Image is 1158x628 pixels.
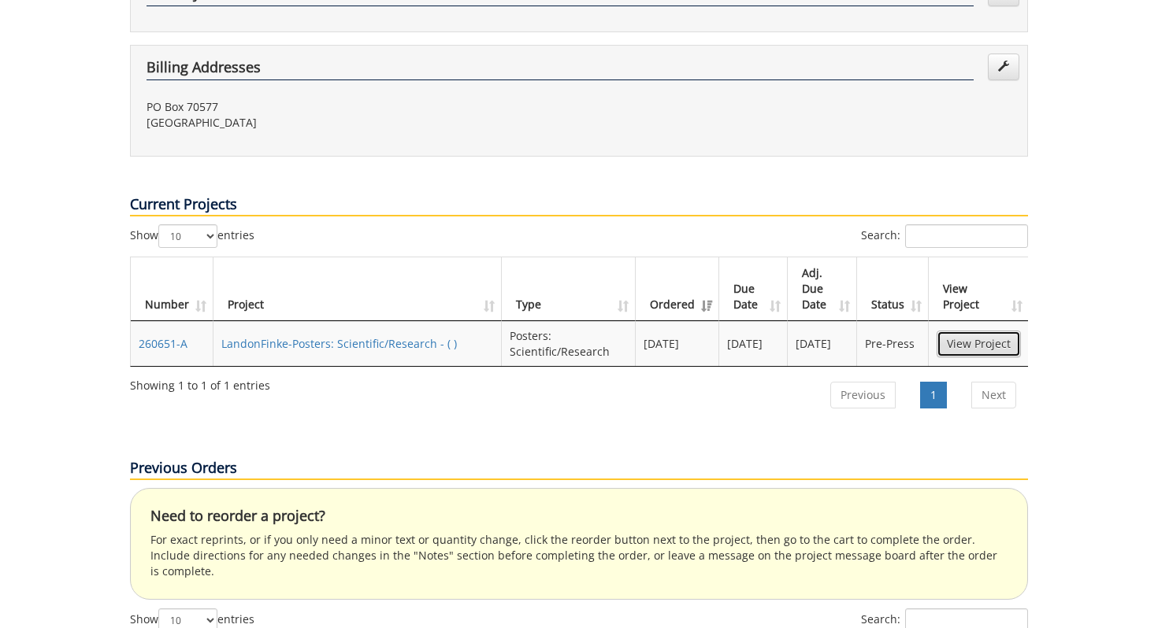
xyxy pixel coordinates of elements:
input: Search: [905,224,1028,248]
label: Search: [861,224,1028,248]
label: Show entries [130,224,254,248]
th: Type: activate to sort column ascending [502,257,636,321]
td: [DATE] [719,321,789,366]
td: Pre-Press [857,321,929,366]
a: LandonFinke-Posters: Scientific/Research - ( ) [221,336,457,351]
h4: Need to reorder a project? [150,508,1008,524]
a: Edit Addresses [988,54,1019,80]
th: Due Date: activate to sort column ascending [719,257,789,321]
p: For exact reprints, or if you only need a minor text or quantity change, click the reorder button... [150,532,1008,579]
th: View Project: activate to sort column ascending [929,257,1029,321]
td: [DATE] [788,321,857,366]
th: Project: activate to sort column ascending [213,257,502,321]
a: 1 [920,382,947,408]
th: Adj. Due Date: activate to sort column ascending [788,257,857,321]
p: Previous Orders [130,458,1028,480]
td: Posters: Scientific/Research [502,321,636,366]
th: Ordered: activate to sort column ascending [636,257,719,321]
th: Number: activate to sort column ascending [131,257,213,321]
p: [GEOGRAPHIC_DATA] [147,115,567,131]
a: 260651-A [139,336,187,351]
p: PO Box 70577 [147,99,567,115]
p: Current Projects [130,194,1028,216]
a: View Project [937,331,1021,357]
select: Showentries [158,224,217,248]
th: Status: activate to sort column ascending [857,257,929,321]
div: Showing 1 to 1 of 1 entries [130,371,270,393]
a: Next [971,382,1016,408]
h4: Billing Addresses [147,60,974,80]
a: Previous [830,382,896,408]
td: [DATE] [636,321,719,366]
